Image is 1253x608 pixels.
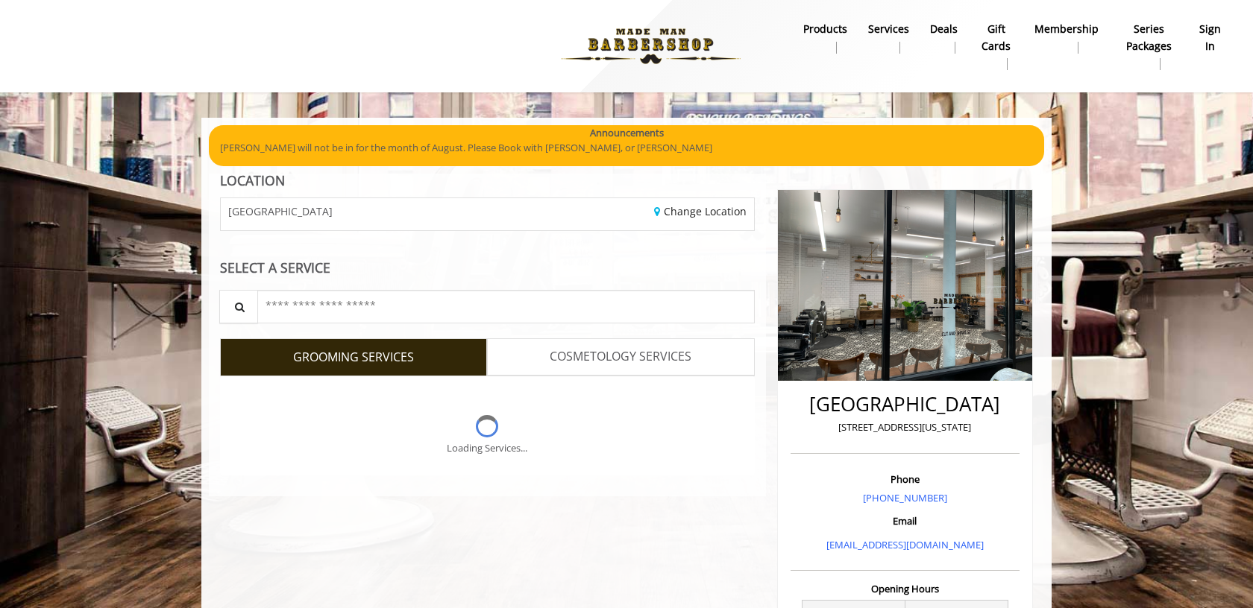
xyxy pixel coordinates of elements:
[791,583,1020,594] h3: Opening Hours
[794,393,1016,415] h2: [GEOGRAPHIC_DATA]
[590,125,664,141] b: Announcements
[794,419,1016,435] p: [STREET_ADDRESS][US_STATE]
[858,19,920,57] a: ServicesServices
[930,21,958,37] b: Deals
[979,21,1014,54] b: gift cards
[550,347,691,367] span: COSMETOLOGY SERVICES
[863,491,947,504] a: [PHONE_NUMBER]
[1199,21,1221,54] b: sign in
[794,516,1016,526] h3: Email
[654,204,747,218] a: Change Location
[228,206,333,217] span: [GEOGRAPHIC_DATA]
[1034,21,1099,37] b: Membership
[548,5,753,87] img: Made Man Barbershop logo
[1024,19,1109,57] a: MembershipMembership
[968,19,1024,74] a: Gift cardsgift cards
[1109,19,1188,74] a: Series packagesSeries packages
[793,19,858,57] a: Productsproducts
[220,171,285,189] b: LOCATION
[1188,19,1231,57] a: sign insign in
[794,474,1016,484] h3: Phone
[803,21,847,37] b: products
[220,261,755,275] div: SELECT A SERVICE
[1119,21,1178,54] b: Series packages
[220,376,755,475] div: Grooming services
[220,140,1033,156] p: [PERSON_NAME] will not be in for the month of August. Please Book with [PERSON_NAME], or [PERSON_...
[920,19,968,57] a: DealsDeals
[293,348,414,367] span: GROOMING SERVICES
[219,290,258,323] button: Service Search
[868,21,909,37] b: Services
[826,538,984,551] a: [EMAIL_ADDRESS][DOMAIN_NAME]
[447,440,527,456] div: Loading Services...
